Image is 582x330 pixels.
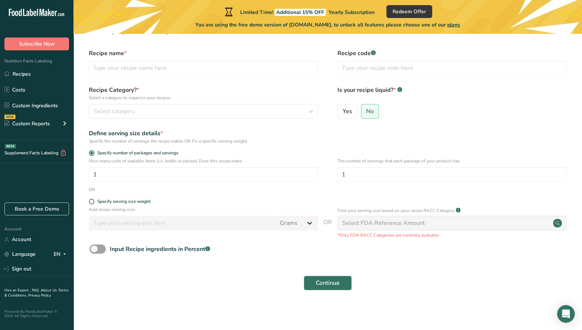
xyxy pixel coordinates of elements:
[4,309,69,318] div: Powered By FoodLabelMaker © 2025 All Rights Reserved
[342,108,352,115] span: Yes
[337,86,567,101] label: Is your recipe liquid?
[89,94,318,101] p: Select a category to organize your recipes
[329,9,375,16] span: Yearly Subscription
[89,206,318,213] p: Add recipe serving size.
[89,186,95,193] div: OR
[97,199,151,204] div: Specify serving size weight
[4,288,30,293] a: Hire an Expert .
[94,107,135,116] span: Select category
[41,288,58,293] a: About Us .
[4,120,50,128] div: Custom Reports
[304,276,352,290] button: Continue
[342,219,425,227] div: Select FDA Reference Amount
[89,158,318,164] p: How many units of sealable items (i.e. bottle or packet) Does this recipe make.
[195,21,460,29] span: You are using the free demo version of [DOMAIN_NAME], to unlock all features please choose one of...
[32,288,41,293] a: FAQ .
[89,49,318,58] label: Recipe name
[19,40,55,48] span: Subscribe Now
[366,108,374,115] span: No
[393,8,426,15] span: Redeem Offer
[89,138,318,144] div: Specify the number of servings the recipe makes OR Fix a specific serving weight
[4,115,15,119] div: NEW
[337,61,567,75] input: Type your recipe code here
[323,218,332,238] span: OR
[337,232,567,238] p: *Only FDA RACC Categories are currently available
[89,129,318,138] div: Define serving size details
[316,279,340,287] span: Continue
[557,305,575,323] div: Open Intercom Messenger
[5,144,16,148] div: BETA
[89,216,275,230] input: Type your serving size here
[223,7,375,16] div: Limited Time!
[89,86,318,101] label: Recipe Category?
[4,248,36,261] a: Language
[275,9,326,16] span: Additional 15% OFF
[28,293,51,298] a: Privacy Policy
[4,37,69,50] button: Subscribe Now
[337,49,567,58] label: Recipe code
[447,21,460,28] span: plans
[4,288,69,298] a: Terms & Conditions .
[386,5,432,18] button: Redeem Offer
[89,104,318,119] button: Select category
[54,250,69,259] div: EN
[337,207,454,214] p: Find your serving size based on your recipe RACC Category
[94,150,178,156] span: Specify number of packages and servings
[89,61,318,75] input: Type your recipe name here
[337,158,567,164] p: The number of servings that each package of your product has.
[4,202,69,215] a: Book a Free Demo
[110,245,210,254] div: Input Recipe ingredients in Percent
